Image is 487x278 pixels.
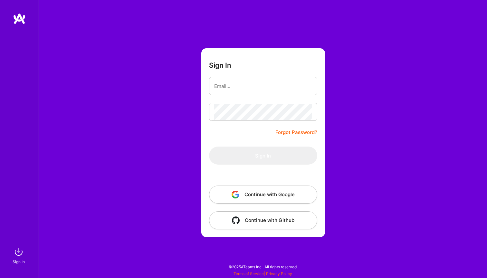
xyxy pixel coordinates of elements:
[275,129,317,136] a: Forgot Password?
[39,259,487,275] div: © 2025 ATeams Inc., All rights reserved.
[13,258,25,265] div: Sign In
[234,271,264,276] a: Terms of Service
[214,78,312,94] input: Email...
[232,216,240,224] img: icon
[209,61,231,69] h3: Sign In
[266,271,292,276] a: Privacy Policy
[13,13,26,24] img: logo
[209,211,317,229] button: Continue with Github
[12,245,25,258] img: sign in
[209,147,317,165] button: Sign In
[232,191,239,198] img: icon
[14,245,25,265] a: sign inSign In
[234,271,292,276] span: |
[209,186,317,204] button: Continue with Google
